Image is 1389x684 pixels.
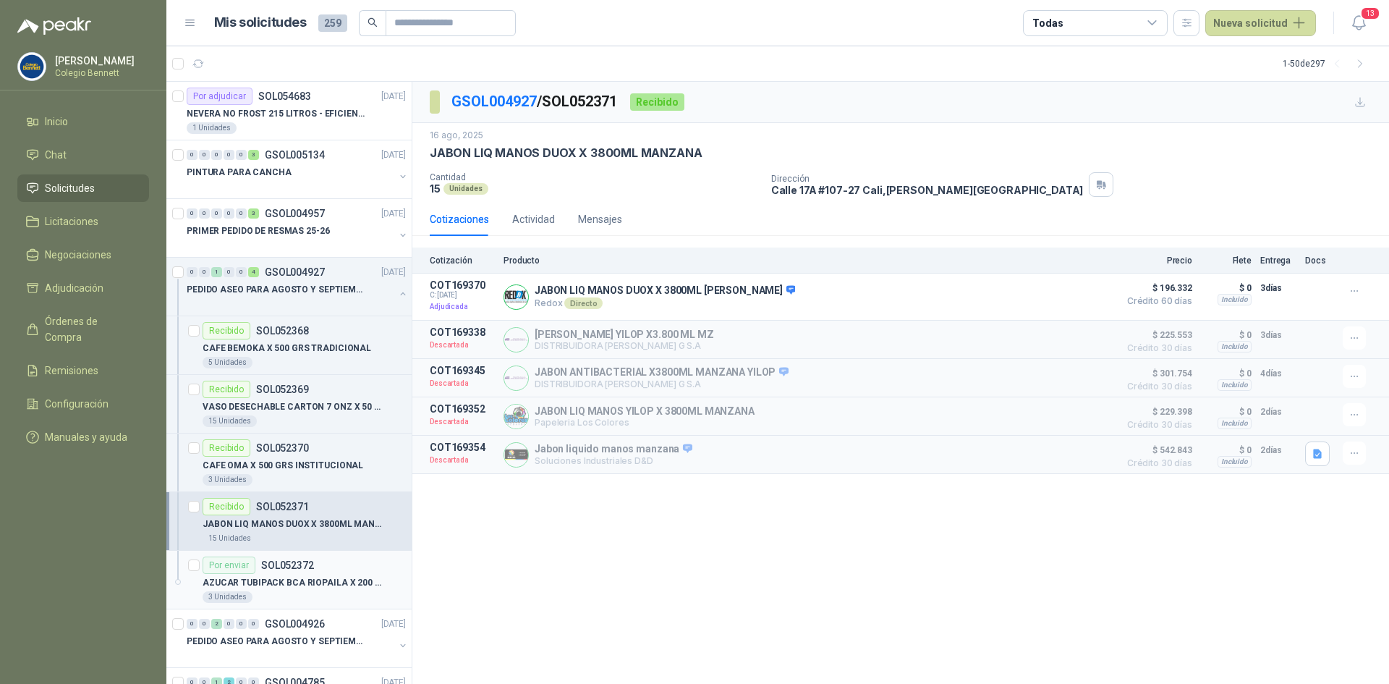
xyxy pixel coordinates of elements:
h1: Mis solicitudes [214,12,307,33]
p: JABON LIQ MANOS DUOX X 3800ML MANZANA [430,145,702,161]
a: GSOL004927 [451,93,537,110]
a: Manuales y ayuda [17,423,149,451]
a: Remisiones [17,357,149,384]
p: [DATE] [381,90,406,104]
p: Dirección [771,174,1084,184]
p: Soluciones Industriales D&D [535,455,692,466]
div: Recibido [203,322,250,339]
div: 0 [199,208,210,219]
div: 0 [224,150,234,160]
div: 0 [199,150,210,160]
p: $ 0 [1201,365,1252,382]
p: SOL052371 [256,502,309,512]
a: Adjudicación [17,274,149,302]
div: 0 [224,208,234,219]
a: RecibidoSOL052371JABON LIQ MANOS DUOX X 3800ML MANZANA15 Unidades [166,492,412,551]
p: Adjudicada [430,300,495,314]
div: Recibido [203,498,250,515]
p: Entrega [1260,256,1296,266]
p: PINTURA PARA CANCHA [187,166,292,180]
div: 0 [187,619,197,629]
p: Docs [1305,256,1334,266]
p: NEVERA NO FROST 215 LITROS - EFICIENCIA ENERGETICA A [187,107,367,121]
span: Adjudicación [45,280,103,296]
p: COT169370 [430,279,495,291]
span: $ 542.843 [1120,442,1192,459]
p: Producto [504,256,1111,266]
img: Company Logo [504,405,528,428]
p: Flete [1201,256,1252,266]
a: Órdenes de Compra [17,308,149,351]
span: Solicitudes [45,180,95,196]
div: 0 [236,150,247,160]
button: Nueva solicitud [1205,10,1316,36]
p: [DATE] [381,148,406,162]
div: 0 [187,267,197,277]
div: 1 - 50 de 297 [1283,52,1372,75]
p: JABON ANTIBACTERIAL X3800ML MANZANA YILOP [535,366,789,379]
p: SOL052369 [256,384,309,394]
p: Descartada [430,376,495,391]
p: GSOL004927 [265,267,325,277]
span: Chat [45,147,67,163]
div: Por adjudicar [187,88,252,105]
div: Incluido [1218,294,1252,305]
a: Por adjudicarSOL054683[DATE] NEVERA NO FROST 215 LITROS - EFICIENCIA ENERGETICA A1 Unidades [166,82,412,140]
div: Incluido [1218,341,1252,352]
div: 0 [211,150,222,160]
div: Incluido [1218,456,1252,468]
p: DISTRIBUIDORA [PERSON_NAME] G S.A [535,340,714,351]
p: SOL052372 [261,560,314,570]
span: Crédito 30 días [1120,382,1192,391]
div: Recibido [203,381,250,398]
span: Manuales y ayuda [45,429,127,445]
p: JABON LIQ MANOS DUOX X 3800ML [PERSON_NAME] [535,284,795,297]
span: Crédito 30 días [1120,459,1192,468]
p: JABON LIQ MANOS YILOP X 3800ML MANZANA [535,405,755,417]
span: $ 229.398 [1120,403,1192,421]
div: 0 [187,208,197,219]
p: 3 días [1260,279,1296,297]
p: Descartada [430,453,495,468]
p: $ 0 [1201,279,1252,297]
p: SOL052368 [256,326,309,336]
div: Recibido [630,93,684,111]
img: Company Logo [18,53,46,80]
p: VASO DESECHABLE CARTON 7 ONZ X 50 BLANC [203,400,383,414]
div: 0 [187,150,197,160]
div: 15 Unidades [203,533,257,544]
p: COT169352 [430,403,495,415]
p: CAFE OMA X 500 GRS INSTITUCIONAL [203,459,363,473]
a: RecibidoSOL052369VASO DESECHABLE CARTON 7 ONZ X 50 BLANC15 Unidades [166,375,412,434]
p: [PERSON_NAME] [55,56,145,66]
span: Inicio [45,114,68,130]
p: PRIMER PEDIDO DE RESMAS 25-26 [187,224,330,238]
span: Configuración [45,396,109,412]
p: AZUCAR TUBIPACK BCA RIOPAILA X 200 SOBRE [203,576,383,590]
span: $ 301.754 [1120,365,1192,382]
button: 13 [1346,10,1372,36]
p: GSOL004957 [265,208,325,219]
div: Todas [1032,15,1063,31]
p: Descartada [430,338,495,352]
div: 1 [211,267,222,277]
span: 13 [1360,7,1380,20]
div: 5 Unidades [203,357,252,368]
div: 3 [248,208,259,219]
div: 0 [236,619,247,629]
p: [DATE] [381,617,406,631]
p: CAFE BEMOKA X 500 GRS TRADICIONAL [203,342,371,355]
a: Solicitudes [17,174,149,202]
p: Cantidad [430,172,760,182]
a: 0 0 1 0 0 4 GSOL004927[DATE] PEDIDO ASEO PARA AGOSTO Y SEPTIEMBRE 2 [187,263,409,310]
a: Configuración [17,390,149,418]
p: Descartada [430,415,495,429]
div: 0 [236,208,247,219]
div: Actividad [512,211,555,227]
span: 259 [318,14,347,32]
p: Papeleria Los Colores [535,417,755,428]
div: 4 [248,267,259,277]
p: COT169338 [430,326,495,338]
p: / SOL052371 [451,90,619,113]
span: Crédito 60 días [1120,297,1192,305]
